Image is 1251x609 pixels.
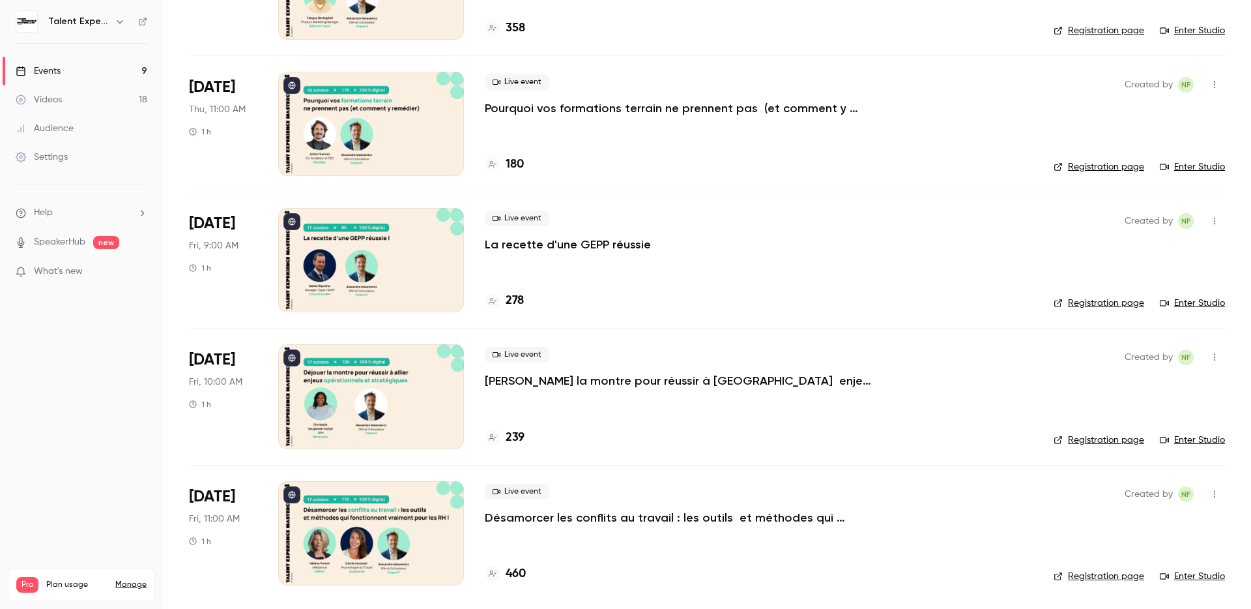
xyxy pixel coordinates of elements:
[485,347,549,363] span: Live event
[189,376,242,389] span: Fri, 10:00 AM
[1160,570,1225,583] a: Enter Studio
[189,126,211,137] div: 1 h
[1160,434,1225,447] a: Enter Studio
[16,206,147,220] li: help-dropdown-opener
[189,399,211,409] div: 1 h
[189,536,211,546] div: 1 h
[485,20,525,37] a: 358
[1054,434,1144,447] a: Registration page
[189,72,257,176] div: Oct 16 Thu, 11:00 AM (Europe/Paris)
[485,211,549,226] span: Live event
[16,151,68,164] div: Settings
[1054,297,1144,310] a: Registration page
[1178,349,1194,365] span: Noémie Forcella
[93,236,119,249] span: new
[1054,160,1144,173] a: Registration page
[1125,349,1173,365] span: Created by
[132,266,147,278] iframe: Noticeable Trigger
[506,429,525,447] h4: 239
[485,510,876,526] a: Désamorcer les conflits au travail : les outils et méthodes qui fonctionnent vraiment pour les RH !
[1160,160,1225,173] a: Enter Studio
[16,577,38,593] span: Pro
[1181,77,1190,93] span: NF
[34,265,83,278] span: What's new
[1054,570,1144,583] a: Registration page
[1178,213,1194,229] span: Noémie Forcella
[485,74,549,90] span: Live event
[115,580,147,590] a: Manage
[1178,486,1194,502] span: Noémie Forcella
[189,481,257,586] div: Oct 17 Fri, 11:00 AM (Europe/Paris)
[1181,349,1190,365] span: NF
[1125,213,1173,229] span: Created by
[189,344,257,449] div: Oct 17 Fri, 10:00 AM (Europe/Paris)
[485,292,524,310] a: 278
[485,565,526,583] a: 460
[506,292,524,310] h4: 278
[485,237,651,252] a: La recette d'une GEPP réussie
[485,484,549,499] span: Live event
[485,429,525,447] a: 239
[16,11,37,32] img: Talent Experience Masterclass
[16,65,61,78] div: Events
[1054,24,1144,37] a: Registration page
[189,208,257,312] div: Oct 17 Fri, 9:00 AM (Europe/Paris)
[506,20,525,37] h4: 358
[16,93,62,106] div: Videos
[189,77,235,98] span: [DATE]
[34,206,53,220] span: Help
[485,373,876,389] a: [PERSON_NAME] la montre pour réussir à [GEOGRAPHIC_DATA] enjeux opérationnels et stratégiques
[189,103,246,116] span: Thu, 11:00 AM
[189,512,240,526] span: Fri, 11:00 AM
[189,486,235,507] span: [DATE]
[506,565,526,583] h4: 460
[48,15,109,28] h6: Talent Experience Masterclass
[485,100,876,116] a: Pourquoi vos formations terrain ne prennent pas (et comment y remédier)
[1181,486,1190,502] span: NF
[1160,24,1225,37] a: Enter Studio
[189,349,235,370] span: [DATE]
[189,239,238,252] span: Fri, 9:00 AM
[34,235,85,249] a: SpeakerHub
[46,580,108,590] span: Plan usage
[1125,77,1173,93] span: Created by
[189,263,211,273] div: 1 h
[1160,297,1225,310] a: Enter Studio
[16,122,74,135] div: Audience
[1181,213,1190,229] span: NF
[1178,77,1194,93] span: Noémie Forcella
[1125,486,1173,502] span: Created by
[506,156,524,173] h4: 180
[485,156,524,173] a: 180
[189,213,235,234] span: [DATE]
